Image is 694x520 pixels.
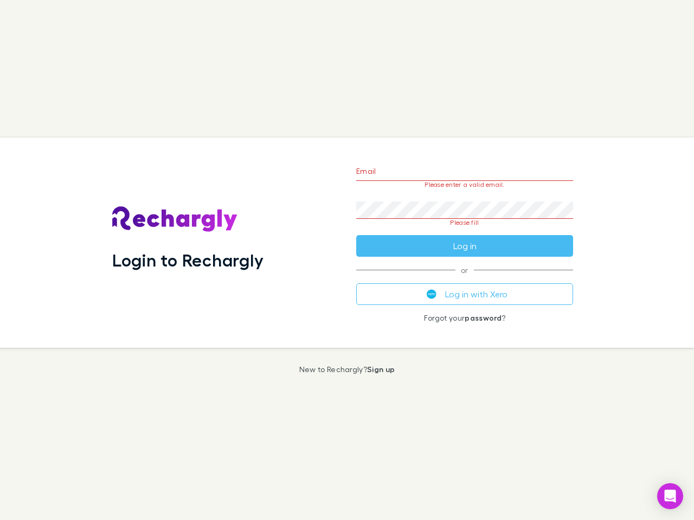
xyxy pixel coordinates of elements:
button: Log in with Xero [356,283,573,305]
img: Rechargly's Logo [112,206,238,232]
span: or [356,270,573,270]
button: Log in [356,235,573,257]
p: Forgot your ? [356,314,573,322]
p: New to Rechargly? [299,365,395,374]
p: Please fill [356,219,573,226]
div: Open Intercom Messenger [657,483,683,509]
img: Xero's logo [427,289,436,299]
p: Please enter a valid email. [356,181,573,188]
h1: Login to Rechargly [112,250,264,270]
a: Sign up [367,365,395,374]
a: password [465,313,502,322]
